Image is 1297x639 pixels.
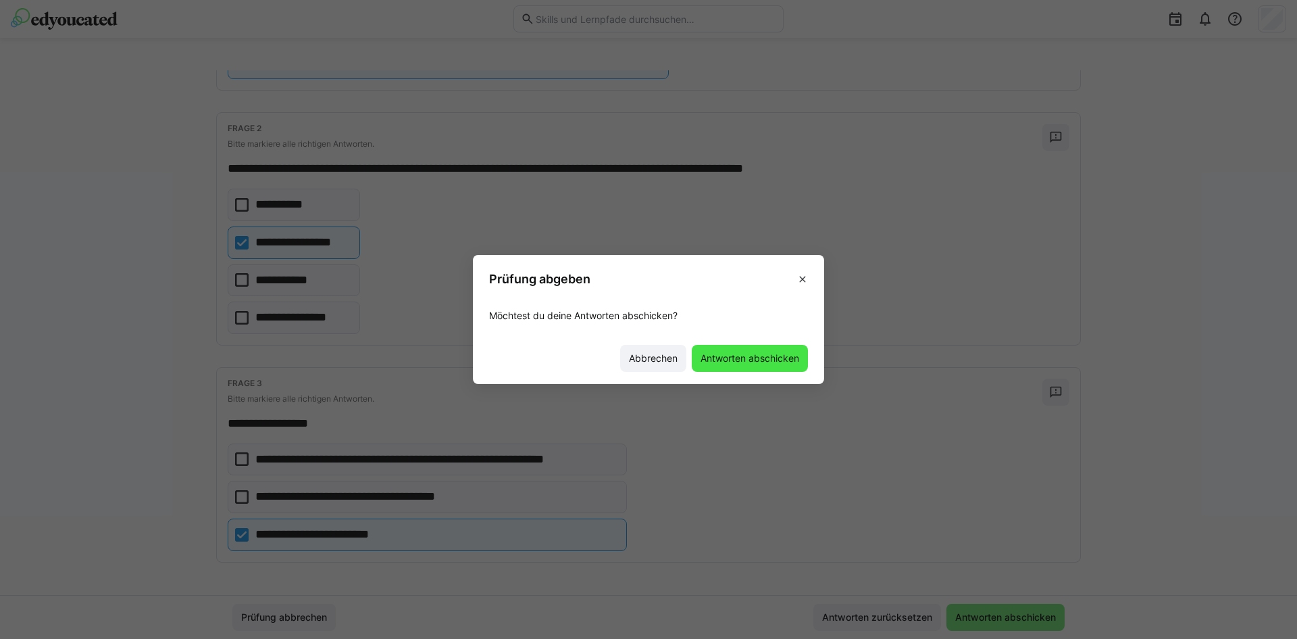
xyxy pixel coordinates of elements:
[489,271,590,287] h3: Prüfung abgeben
[620,345,686,372] button: Abbrechen
[698,352,801,365] span: Antworten abschicken
[627,352,680,365] span: Abbrechen
[692,345,808,372] button: Antworten abschicken
[489,309,808,323] p: Möchtest du deine Antworten abschicken?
